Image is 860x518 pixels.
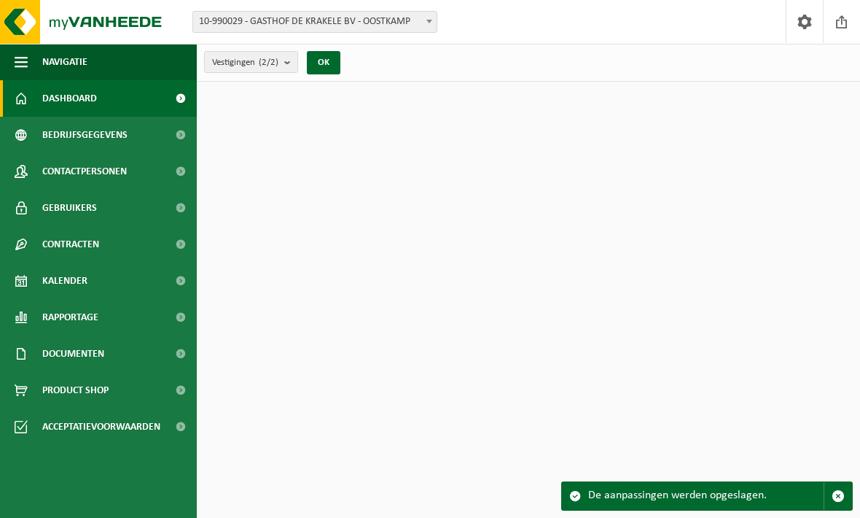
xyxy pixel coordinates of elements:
count: (2/2) [259,58,278,67]
span: Navigatie [42,44,87,80]
span: 10-990029 - GASTHOF DE KRAKELE BV - OOSTKAMP [192,11,437,33]
span: Product Shop [42,372,109,409]
span: Acceptatievoorwaarden [42,409,160,445]
button: OK [307,51,340,74]
span: Bedrijfsgegevens [42,117,128,153]
span: Gebruikers [42,190,97,226]
span: Dashboard [42,80,97,117]
span: Kalender [42,263,87,299]
div: De aanpassingen werden opgeslagen. [588,482,824,510]
button: Vestigingen(2/2) [204,51,298,73]
span: 10-990029 - GASTHOF DE KRAKELE BV - OOSTKAMP [193,12,437,32]
span: Rapportage [42,299,98,336]
span: Contracten [42,226,99,263]
span: Documenten [42,336,104,372]
span: Vestigingen [212,52,278,74]
span: Contactpersonen [42,153,127,190]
